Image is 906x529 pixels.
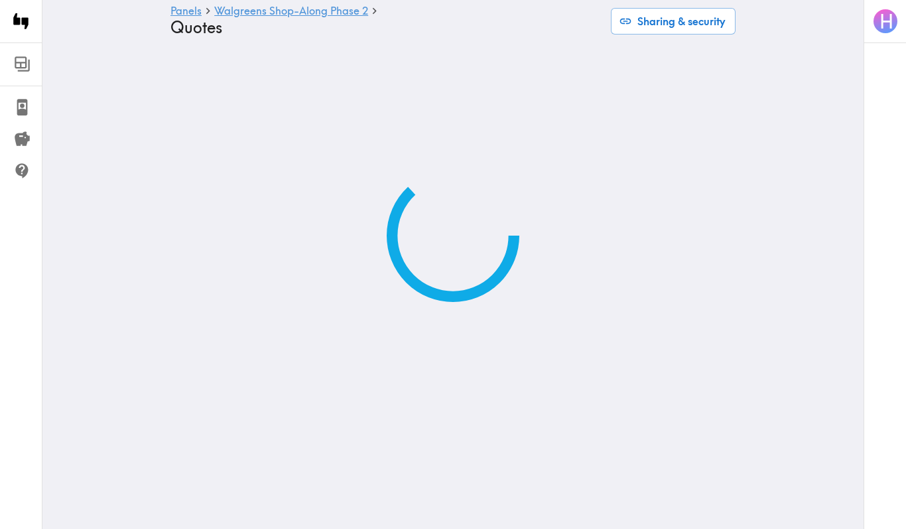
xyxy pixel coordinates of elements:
[872,8,899,35] button: H
[170,18,600,37] h4: Quotes
[170,5,202,18] a: Panels
[879,10,893,33] span: H
[214,5,368,18] a: Walgreens Shop-Along Phase 2
[8,8,34,35] img: Instapanel
[611,8,736,35] button: Sharing & security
